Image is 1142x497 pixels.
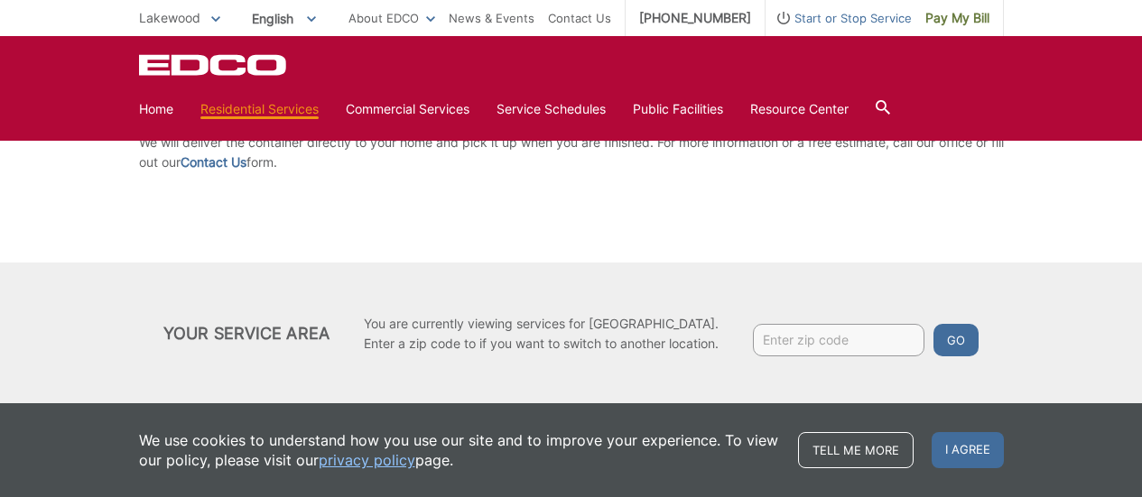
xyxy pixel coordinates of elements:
[633,99,723,119] a: Public Facilities
[139,10,200,25] span: Lakewood
[181,152,246,172] a: Contact Us
[548,8,611,28] a: Contact Us
[319,450,415,470] a: privacy policy
[139,54,289,76] a: EDCD logo. Return to the homepage.
[750,99,849,119] a: Resource Center
[798,432,914,468] a: Tell me more
[139,430,780,470] p: We use cookies to understand how you use our site and to improve your experience. To view our pol...
[449,8,534,28] a: News & Events
[163,324,330,344] h2: Your Service Area
[238,4,330,33] span: English
[346,99,469,119] a: Commercial Services
[200,99,319,119] a: Residential Services
[139,99,173,119] a: Home
[364,314,719,354] p: You are currently viewing services for [GEOGRAPHIC_DATA]. Enter a zip code to if you want to swit...
[497,99,606,119] a: Service Schedules
[348,8,435,28] a: About EDCO
[753,324,924,356] input: Enter zip code
[139,133,1004,172] p: We will deliver the container directly to your home and pick it up when you are finished. For mor...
